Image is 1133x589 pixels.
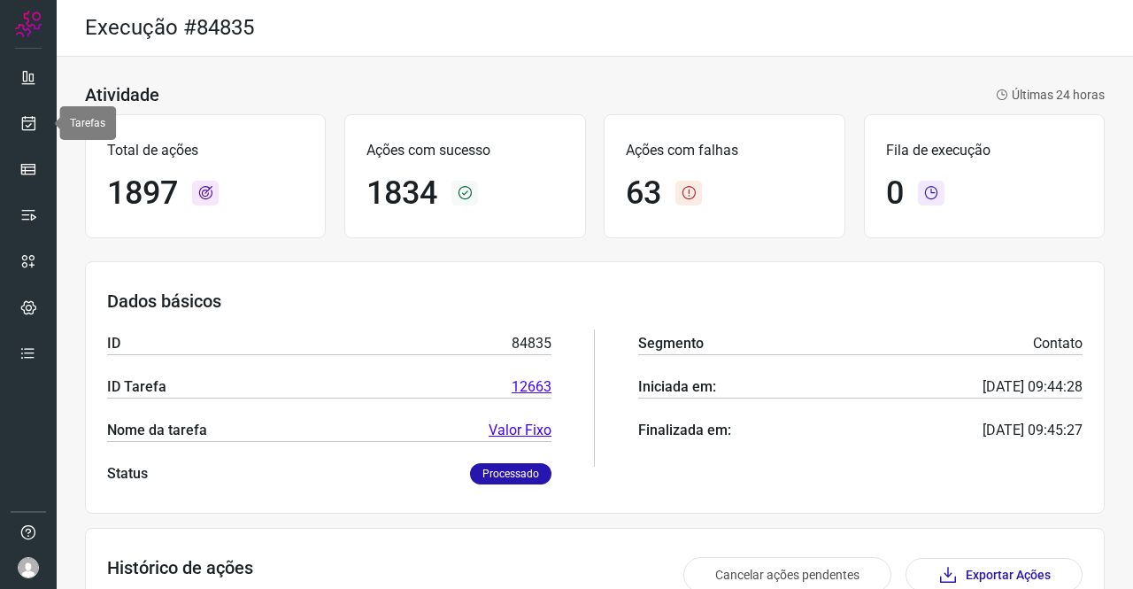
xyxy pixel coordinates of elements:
[366,174,437,213] h1: 1834
[512,376,551,398] a: 12663
[85,15,254,41] h2: Execução #84835
[886,174,904,213] h1: 0
[638,333,704,354] p: Segmento
[85,84,159,105] h3: Atividade
[996,86,1105,105] p: Últimas 24 horas
[366,140,563,161] p: Ações com sucesso
[107,333,120,354] p: ID
[626,174,661,213] h1: 63
[107,463,148,484] p: Status
[638,420,731,441] p: Finalizada em:
[470,463,551,484] p: Processado
[489,420,551,441] a: Valor Fixo
[107,140,304,161] p: Total de ações
[15,11,42,37] img: Logo
[1033,333,1083,354] p: Contato
[107,291,1083,312] h3: Dados básicos
[18,557,39,578] img: avatar-user-boy.jpg
[107,420,207,441] p: Nome da tarefa
[107,376,166,398] p: ID Tarefa
[983,376,1083,398] p: [DATE] 09:44:28
[107,174,178,213] h1: 1897
[626,140,822,161] p: Ações com falhas
[886,140,1083,161] p: Fila de execução
[638,376,716,398] p: Iniciada em:
[512,333,551,354] p: 84835
[983,420,1083,441] p: [DATE] 09:45:27
[70,117,105,129] span: Tarefas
